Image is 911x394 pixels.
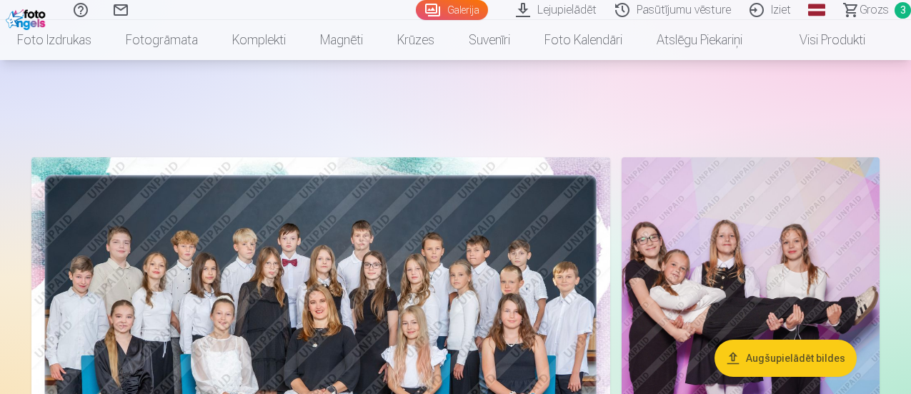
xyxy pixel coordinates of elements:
span: 3 [895,2,911,19]
a: Magnēti [303,20,380,60]
span: Grozs [860,1,889,19]
a: Fotogrāmata [109,20,215,60]
a: Komplekti [215,20,303,60]
img: /fa1 [6,6,49,30]
a: Atslēgu piekariņi [639,20,760,60]
button: Augšupielādēt bildes [715,340,857,377]
a: Suvenīri [452,20,527,60]
a: Visi produkti [760,20,882,60]
a: Krūzes [380,20,452,60]
a: Foto kalendāri [527,20,639,60]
